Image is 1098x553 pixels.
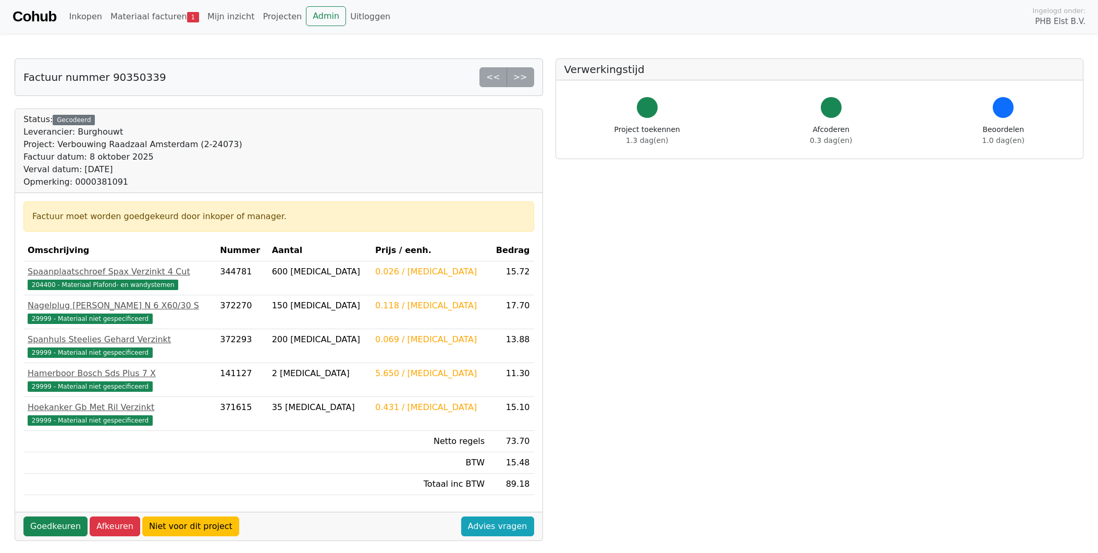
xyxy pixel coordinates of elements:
a: Hoekanker Gb Met Ril Verzinkt29999 - Materiaal niet gespecificeerd [28,401,212,426]
a: Cohub [13,4,56,29]
td: 15.48 [489,452,534,474]
th: Bedrag [489,240,534,261]
div: Opmerking: 0000381091 [23,176,242,188]
a: Hamerboor Bosch Sds Plus 7 X29999 - Materiaal niet gespecificeerd [28,367,212,392]
div: Spaanplaatschroef Spax Verzinkt 4 Cut [28,266,212,278]
a: Uitloggen [346,6,394,27]
div: 200 [MEDICAL_DATA] [272,333,367,346]
div: 600 [MEDICAL_DATA] [272,266,367,278]
div: Beoordelen [982,124,1025,146]
span: Ingelogd onder: [1032,6,1085,16]
a: Afkeuren [90,516,140,536]
div: Afcoderen [810,124,852,146]
div: Hoekanker Gb Met Ril Verzinkt [28,401,212,414]
th: Prijs / eenh. [371,240,489,261]
span: 29999 - Materiaal niet gespecificeerd [28,415,153,426]
td: 17.70 [489,295,534,329]
span: 1.0 dag(en) [982,136,1025,145]
div: 0.069 / [MEDICAL_DATA] [375,333,485,346]
h5: Verwerkingstijd [564,63,1075,76]
td: 372293 [216,329,267,363]
span: 0.3 dag(en) [810,136,852,145]
div: Factuur moet worden goedgekeurd door inkoper of manager. [32,210,525,223]
span: 204400 - Materiaal Plafond- en wandystemen [28,280,178,290]
th: Omschrijving [23,240,216,261]
a: Inkopen [65,6,106,27]
div: 0.431 / [MEDICAL_DATA] [375,401,485,414]
td: 141127 [216,363,267,397]
span: PHB Elst B.V. [1035,16,1085,28]
a: Spanhuls Steelies Gehard Verzinkt29999 - Materiaal niet gespecificeerd [28,333,212,358]
div: Gecodeerd [53,115,95,125]
a: Projecten [258,6,306,27]
div: Status: [23,113,242,188]
td: 372270 [216,295,267,329]
a: Admin [306,6,346,26]
div: 2 [MEDICAL_DATA] [272,367,367,380]
td: 89.18 [489,474,534,495]
th: Nummer [216,240,267,261]
div: Hamerboor Bosch Sds Plus 7 X [28,367,212,380]
span: 29999 - Materiaal niet gespecificeerd [28,314,153,324]
a: Spaanplaatschroef Spax Verzinkt 4 Cut204400 - Materiaal Plafond- en wandystemen [28,266,212,291]
div: Project: Verbouwing Raadzaal Amsterdam (2-24073) [23,138,242,151]
td: BTW [371,452,489,474]
td: Totaal inc BTW [371,474,489,495]
td: 15.72 [489,261,534,295]
div: Spanhuls Steelies Gehard Verzinkt [28,333,212,346]
span: 29999 - Materiaal niet gespecificeerd [28,347,153,358]
span: 1.3 dag(en) [626,136,668,145]
h5: Factuur nummer 90350339 [23,71,166,83]
td: 73.70 [489,431,534,452]
a: Materiaal facturen1 [106,6,203,27]
div: 150 [MEDICAL_DATA] [272,299,367,312]
td: 15.10 [489,397,534,431]
div: 5.650 / [MEDICAL_DATA] [375,367,485,380]
td: 371615 [216,397,267,431]
td: 344781 [216,261,267,295]
th: Aantal [268,240,371,261]
td: 13.88 [489,329,534,363]
div: Leverancier: Burghouwt [23,126,242,138]
td: Netto regels [371,431,489,452]
div: Factuur datum: 8 oktober 2025 [23,151,242,163]
div: 0.026 / [MEDICAL_DATA] [375,266,485,278]
div: Verval datum: [DATE] [23,163,242,176]
a: Mijn inzicht [203,6,259,27]
span: 1 [187,12,199,22]
div: Project toekennen [614,124,680,146]
a: Niet voor dit project [142,516,239,536]
td: 11.30 [489,363,534,397]
div: Nagelplug [PERSON_NAME] N 6 X60/30 S [28,299,212,312]
a: Goedkeuren [23,516,88,536]
span: 29999 - Materiaal niet gespecificeerd [28,381,153,392]
div: 35 [MEDICAL_DATA] [272,401,367,414]
div: 0.118 / [MEDICAL_DATA] [375,299,485,312]
a: Nagelplug [PERSON_NAME] N 6 X60/30 S29999 - Materiaal niet gespecificeerd [28,299,212,324]
a: Advies vragen [461,516,534,536]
